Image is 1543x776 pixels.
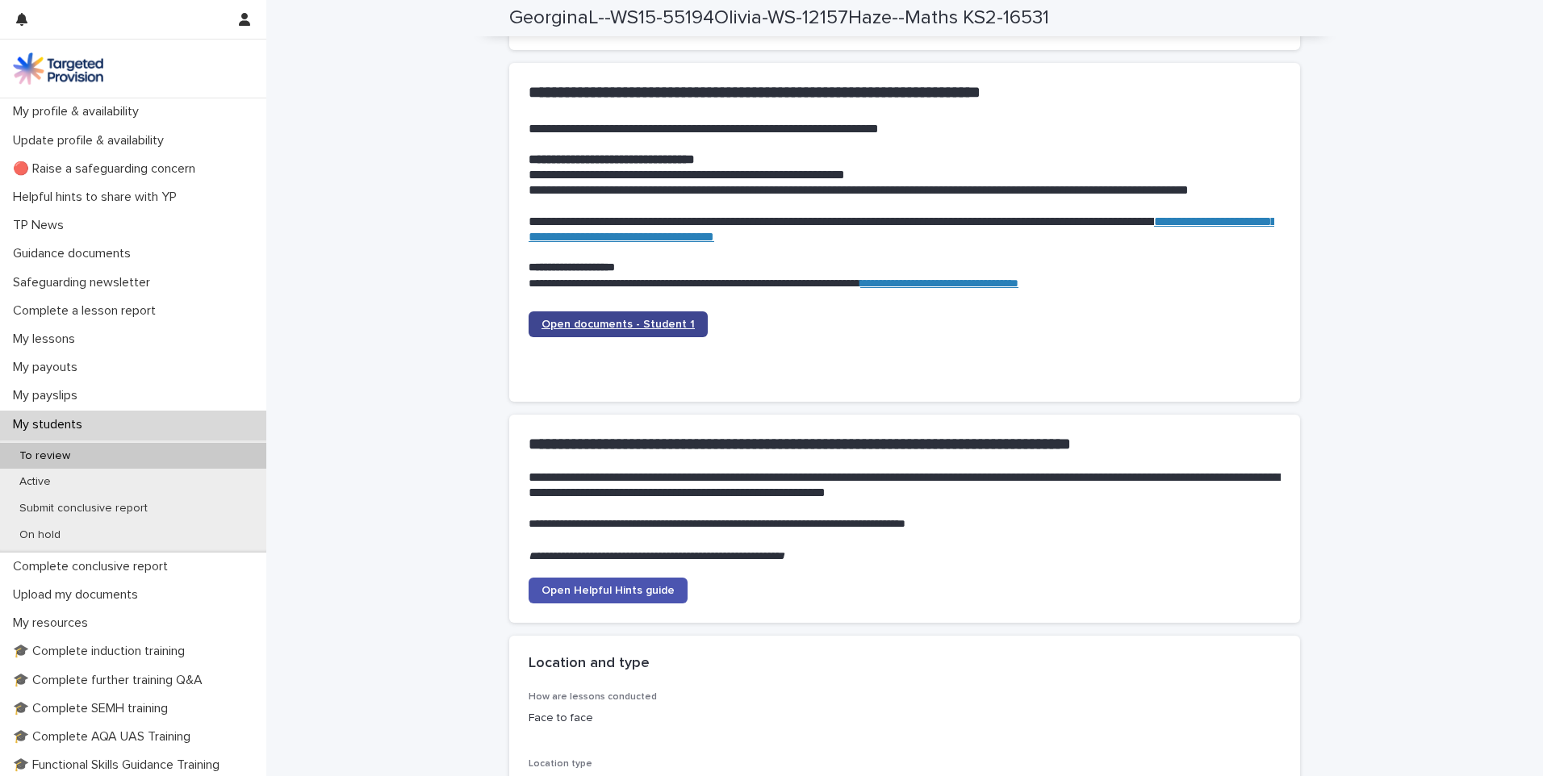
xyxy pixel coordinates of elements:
h2: GeorginaL--WS15-55194Olivia-WS-12157Haze--Maths KS2-16531 [509,6,1049,30]
p: 🎓 Complete SEMH training [6,701,181,716]
p: 🔴 Raise a safeguarding concern [6,161,208,177]
p: Helpful hints to share with YP [6,190,190,205]
p: Complete conclusive report [6,559,181,574]
p: Guidance documents [6,246,144,261]
p: My payslips [6,388,90,403]
span: Open Helpful Hints guide [542,585,675,596]
a: Open Helpful Hints guide [529,578,688,603]
p: My payouts [6,360,90,375]
a: Open documents - Student 1 [529,311,708,337]
p: Face to face [529,710,767,727]
p: TP News [6,218,77,233]
p: On hold [6,528,73,542]
p: 🎓 Complete further training Q&A [6,673,215,688]
p: Upload my documents [6,587,151,603]
img: M5nRWzHhSzIhMunXDL62 [13,52,103,85]
p: Safeguarding newsletter [6,275,163,290]
p: My students [6,417,95,432]
p: My resources [6,615,101,631]
h2: Location and type [529,655,650,673]
p: 🎓 Complete induction training [6,644,198,659]
span: Open documents - Student 1 [542,319,695,330]
p: Update profile & availability [6,133,177,148]
p: My lessons [6,332,88,347]
span: How are lessons conducted [529,692,657,702]
p: Active [6,475,64,489]
p: My profile & availability [6,104,152,119]
p: Submit conclusive report [6,502,161,515]
p: Complete a lesson report [6,303,169,319]
p: To review [6,449,83,463]
p: 🎓 Functional Skills Guidance Training [6,757,232,773]
p: 🎓 Complete AQA UAS Training [6,729,203,745]
span: Location type [529,759,592,769]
